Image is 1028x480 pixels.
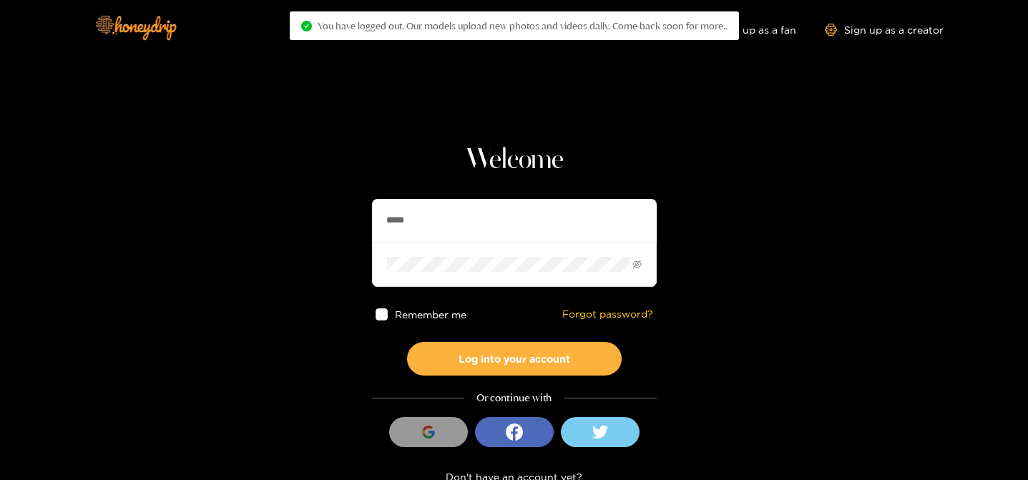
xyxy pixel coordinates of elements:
a: Sign up as a fan [698,24,796,36]
a: Sign up as a creator [825,24,944,36]
h1: Welcome [372,143,657,177]
a: Forgot password? [562,308,653,320]
span: Remember me [394,309,466,320]
span: check-circle [301,21,312,31]
div: Or continue with [372,390,657,406]
button: Log into your account [407,342,622,376]
span: eye-invisible [632,260,642,269]
span: You have logged out. Our models upload new photos and videos daily. Come back soon for more.. [318,20,728,31]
